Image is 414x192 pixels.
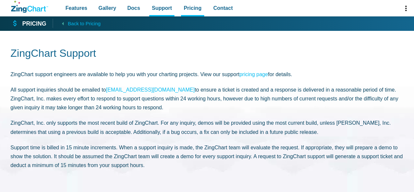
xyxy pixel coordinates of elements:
strong: Pricing [22,21,46,27]
a: ZingChart Logo. Click to return to the homepage [11,1,48,13]
span: Docs [127,4,140,12]
p: ZingChart support engineers are available to help you with your charting projects. View our suppo... [10,70,404,79]
p: ZingChart, Inc. only supports the most recent build of ZingChart. For any inquiry, demos will be ... [10,118,404,136]
span: Back to Pricing [68,19,100,28]
a: [EMAIL_ADDRESS][DOMAIN_NAME] [106,87,195,93]
a: Pricing [11,20,46,28]
p: Support time is billed in 15 minute increments. When a support inquiry is made, the ZingChart tea... [10,143,404,170]
span: Contact [213,4,233,12]
span: Features [65,4,87,12]
a: Back to Pricing [53,19,100,28]
span: Support [152,4,172,12]
span: Gallery [99,4,116,12]
span: Pricing [184,4,201,12]
p: All support inquiries should be emailed to to ensure a ticket is created and a response is delive... [10,85,404,112]
a: pricing page [240,72,268,77]
h1: ZingChart Support [10,47,404,61]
